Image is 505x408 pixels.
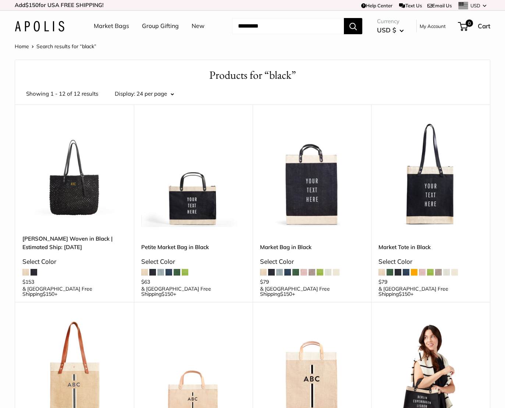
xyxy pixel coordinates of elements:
[43,291,54,297] span: $150
[22,286,127,297] span: & [GEOGRAPHIC_DATA] Free Shipping +
[378,123,483,227] img: description_Make it yours with custom text.
[260,256,364,267] div: Select Color
[141,286,245,297] span: & [GEOGRAPHIC_DATA] Free Shipping +
[399,291,410,297] span: $150
[232,18,344,34] input: Search...
[427,3,452,8] a: Email Us
[94,21,129,32] a: Market Bags
[378,243,483,251] a: Market Tote in Black
[161,291,173,297] span: $150
[344,18,362,34] button: Search
[136,89,174,99] button: 24 per page
[192,21,205,32] a: New
[260,278,269,285] span: $79
[15,43,29,50] a: Home
[399,3,422,8] a: Text Us
[15,42,96,51] nav: Breadcrumb
[378,278,387,285] span: $79
[142,21,179,32] a: Group Gifting
[260,123,364,227] a: Market Bag in BlackMarket Bag in Black
[22,123,127,227] img: Mercado Woven in Black | Estimated Ship: Oct. 19th
[377,16,404,26] span: Currency
[141,123,245,227] img: description_Make it yours with custom printed text.
[470,3,480,8] span: USD
[36,43,96,50] span: Search results for “black”
[377,26,396,34] span: USD $
[6,380,79,402] iframe: Sign Up via Text for Offers
[280,291,292,297] span: $150
[141,256,245,267] div: Select Color
[378,256,483,267] div: Select Color
[22,278,34,285] span: $153
[25,1,39,8] span: $150
[478,22,490,30] span: Cart
[141,243,245,251] a: Petite Market Bag in Black
[459,20,490,32] a: 0 Cart
[22,123,127,227] a: Mercado Woven in Black | Estimated Ship: Oct. 19thMercado Woven in Black | Estimated Ship: Oct. 19th
[26,89,98,99] span: Showing 1 - 12 of 12 results
[260,286,364,297] span: & [GEOGRAPHIC_DATA] Free Shipping +
[115,89,135,99] label: Display:
[361,3,392,8] a: Help Center
[377,24,404,36] button: USD $
[22,234,127,252] a: [PERSON_NAME] Woven in Black | Estimated Ship: [DATE]
[260,243,364,251] a: Market Bag in Black
[420,22,446,31] a: My Account
[141,123,245,227] a: description_Make it yours with custom printed text.Petite Market Bag in Black
[22,256,127,267] div: Select Color
[136,90,167,97] span: 24 per page
[15,21,64,32] img: Apolis
[260,123,364,227] img: Market Bag in Black
[466,19,473,27] span: 0
[378,123,483,227] a: description_Make it yours with custom text.Market Tote in Black
[378,286,483,297] span: & [GEOGRAPHIC_DATA] Free Shipping +
[141,278,150,285] span: $63
[26,67,479,83] h1: Products for “black”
